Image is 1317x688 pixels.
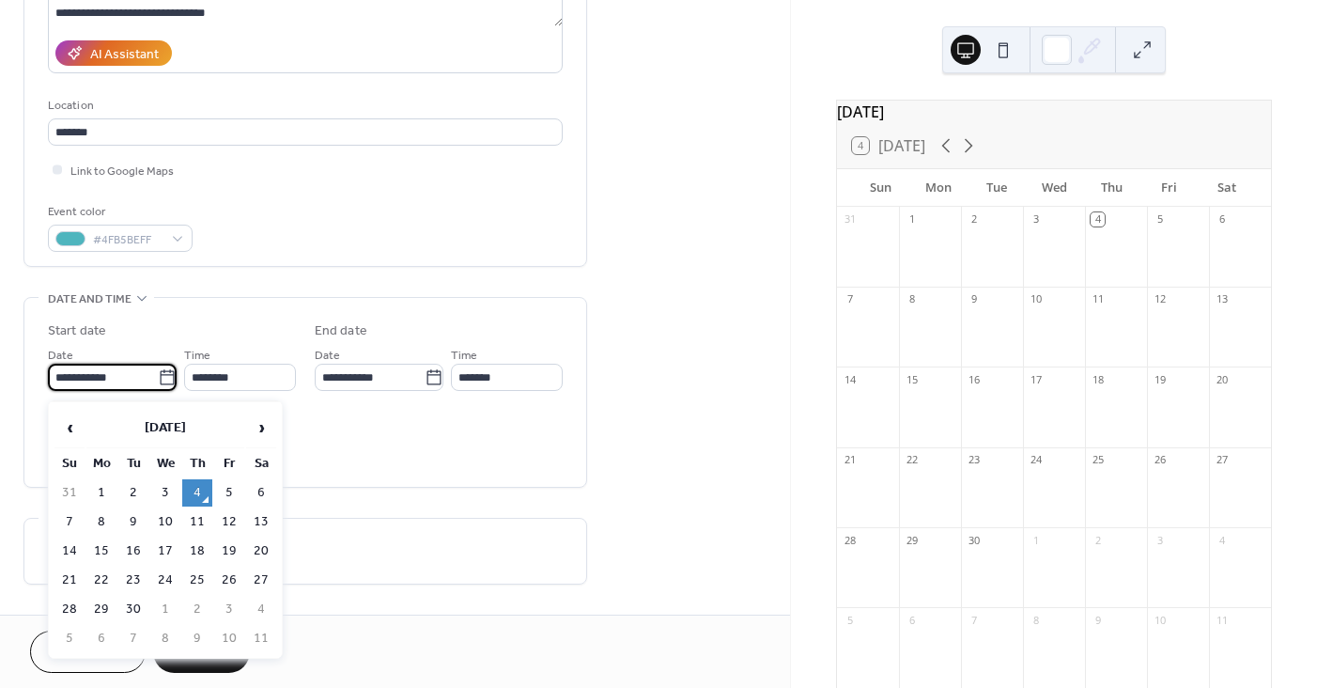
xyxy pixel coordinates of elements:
div: End date [315,321,367,341]
span: Time [184,346,210,366]
div: 23 [967,453,981,467]
div: 11 [1091,292,1105,306]
td: 29 [86,596,116,623]
div: 10 [1153,613,1167,627]
td: 4 [182,479,212,507]
th: Mo [86,450,116,477]
div: 8 [1029,613,1043,627]
div: 3 [1153,533,1167,547]
div: 4 [1215,533,1229,547]
td: 2 [118,479,148,507]
div: Fri [1140,169,1198,207]
th: Fr [214,450,244,477]
td: 7 [54,508,85,536]
td: 5 [54,625,85,652]
div: 21 [843,453,857,467]
td: 9 [182,625,212,652]
td: 10 [150,508,180,536]
div: 12 [1153,292,1167,306]
td: 11 [246,625,276,652]
td: 7 [118,625,148,652]
button: Cancel [30,631,146,673]
td: 25 [182,567,212,594]
div: 9 [1091,613,1105,627]
td: 12 [214,508,244,536]
div: 7 [967,613,981,627]
span: #4FB5BEFF [93,230,163,250]
div: 19 [1153,372,1167,386]
td: 2 [182,596,212,623]
td: 27 [246,567,276,594]
div: 26 [1153,453,1167,467]
div: 18 [1091,372,1105,386]
td: 3 [150,479,180,507]
th: Tu [118,450,148,477]
div: 11 [1215,613,1229,627]
th: [DATE] [86,408,244,448]
div: Thu [1083,169,1140,207]
td: 18 [182,538,212,565]
span: Link to Google Maps [70,162,174,181]
div: AI Assistant [90,45,159,65]
div: 9 [967,292,981,306]
div: Sun [852,169,909,207]
td: 20 [246,538,276,565]
span: Date and time [48,289,132,309]
div: 29 [905,533,919,547]
div: 31 [843,212,857,227]
div: 1 [1029,533,1043,547]
td: 8 [86,508,116,536]
span: › [247,409,275,446]
div: Wed [1025,169,1082,207]
div: 7 [843,292,857,306]
td: 15 [86,538,116,565]
td: 1 [86,479,116,507]
div: 5 [843,613,857,627]
td: 14 [54,538,85,565]
td: 5 [214,479,244,507]
span: Date [315,346,340,366]
div: Mon [910,169,968,207]
div: 22 [905,453,919,467]
div: 28 [843,533,857,547]
span: Date [48,346,73,366]
td: 17 [150,538,180,565]
div: 4 [1091,212,1105,227]
div: 3 [1029,212,1043,227]
span: Time [451,346,477,366]
div: [DATE] [837,101,1271,123]
div: Sat [1199,169,1256,207]
td: 3 [214,596,244,623]
td: 19 [214,538,244,565]
div: 2 [1091,533,1105,547]
td: 31 [54,479,85,507]
td: 26 [214,567,244,594]
th: Su [54,450,85,477]
td: 22 [86,567,116,594]
span: Save [186,644,217,664]
div: 6 [905,613,919,627]
span: ‹ [55,409,84,446]
td: 6 [246,479,276,507]
div: 24 [1029,453,1043,467]
td: 13 [246,508,276,536]
div: 1 [905,212,919,227]
td: 24 [150,567,180,594]
div: Event color [48,202,189,222]
td: 4 [246,596,276,623]
td: 16 [118,538,148,565]
td: 23 [118,567,148,594]
div: 8 [905,292,919,306]
div: 30 [967,533,981,547]
div: 25 [1091,453,1105,467]
td: 30 [118,596,148,623]
div: 15 [905,372,919,386]
th: Sa [246,450,276,477]
div: 14 [843,372,857,386]
td: 10 [214,625,244,652]
div: 10 [1029,292,1043,306]
div: 17 [1029,372,1043,386]
td: 28 [54,596,85,623]
div: Tue [968,169,1025,207]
